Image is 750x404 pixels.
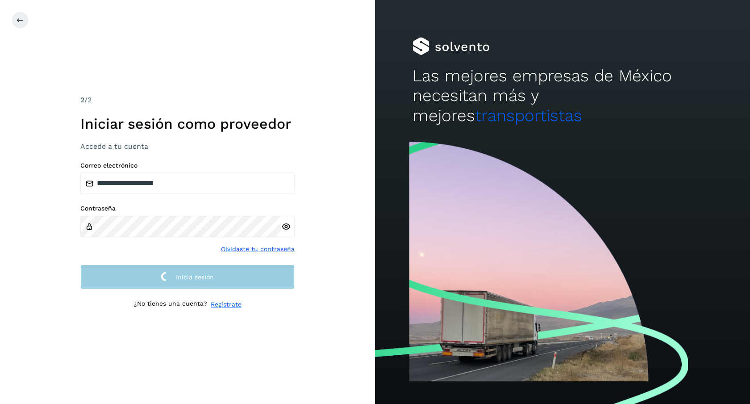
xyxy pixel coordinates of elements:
[80,95,295,105] div: /2
[176,274,214,280] span: Inicia sesión
[80,142,295,151] h3: Accede a tu cuenta
[80,265,295,289] button: Inicia sesión
[80,162,295,169] label: Correo electrónico
[475,106,582,125] span: transportistas
[221,244,295,254] a: Olvidaste tu contraseña
[80,96,84,104] span: 2
[133,300,207,309] p: ¿No tienes una cuenta?
[211,300,242,309] a: Regístrate
[80,205,295,212] label: Contraseña
[412,66,712,126] h2: Las mejores empresas de México necesitan más y mejores
[80,115,295,132] h1: Iniciar sesión como proveedor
